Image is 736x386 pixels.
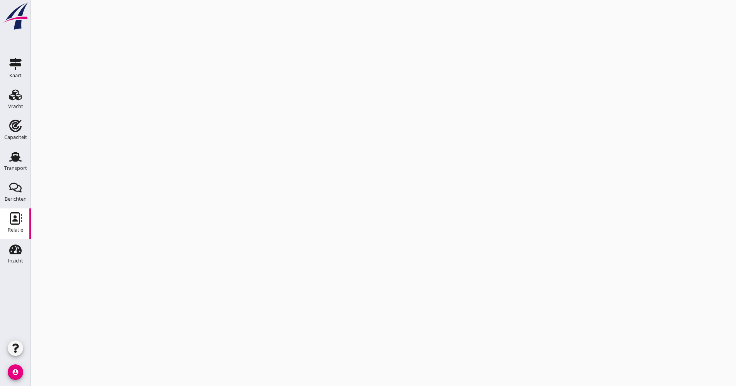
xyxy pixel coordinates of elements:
div: Relatie [8,227,23,232]
img: logo-small.a267ee39.svg [2,2,29,30]
div: Vracht [8,104,23,109]
div: Berichten [5,196,27,201]
div: Inzicht [8,258,23,263]
div: Capaciteit [4,135,27,140]
div: Transport [4,166,27,171]
div: Kaart [9,73,22,78]
i: account_circle [8,364,23,380]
